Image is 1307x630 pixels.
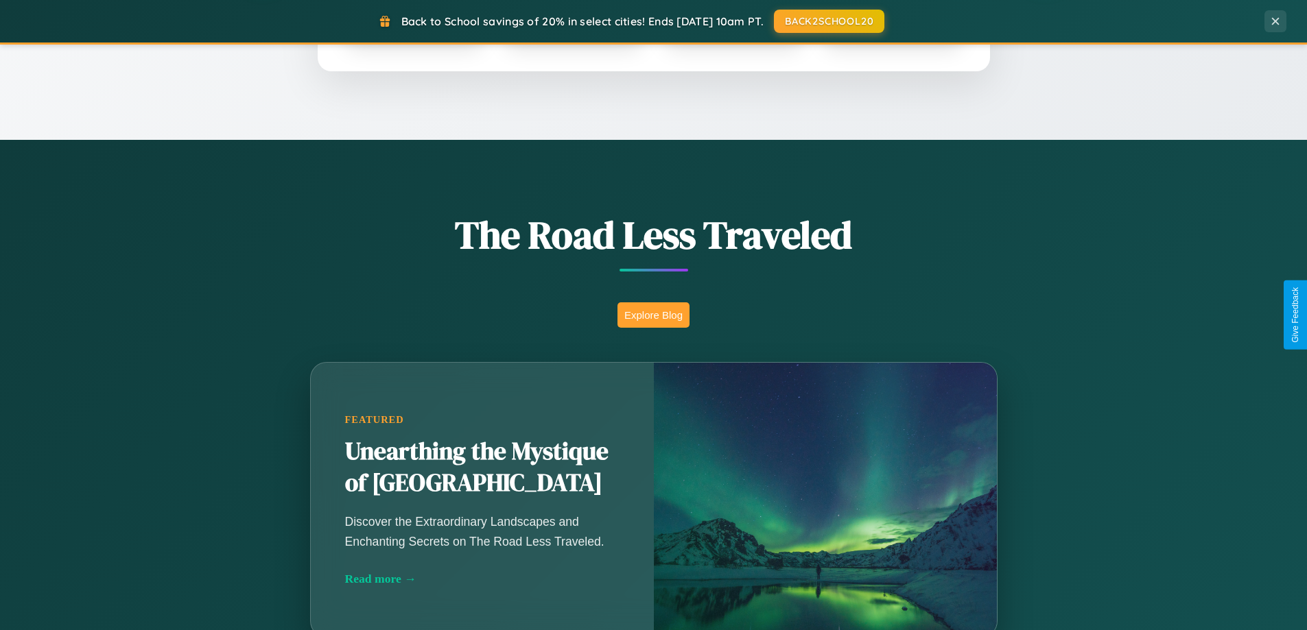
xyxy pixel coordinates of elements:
[401,14,764,28] span: Back to School savings of 20% in select cities! Ends [DATE] 10am PT.
[1291,287,1300,343] div: Give Feedback
[242,208,1065,261] h1: The Road Less Traveled
[345,572,620,586] div: Read more →
[345,414,620,426] div: Featured
[617,302,690,328] button: Explore Blog
[774,10,884,33] button: BACK2SCHOOL20
[345,512,620,550] p: Discover the Extraordinary Landscapes and Enchanting Secrets on The Road Less Traveled.
[345,436,620,499] h2: Unearthing the Mystique of [GEOGRAPHIC_DATA]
